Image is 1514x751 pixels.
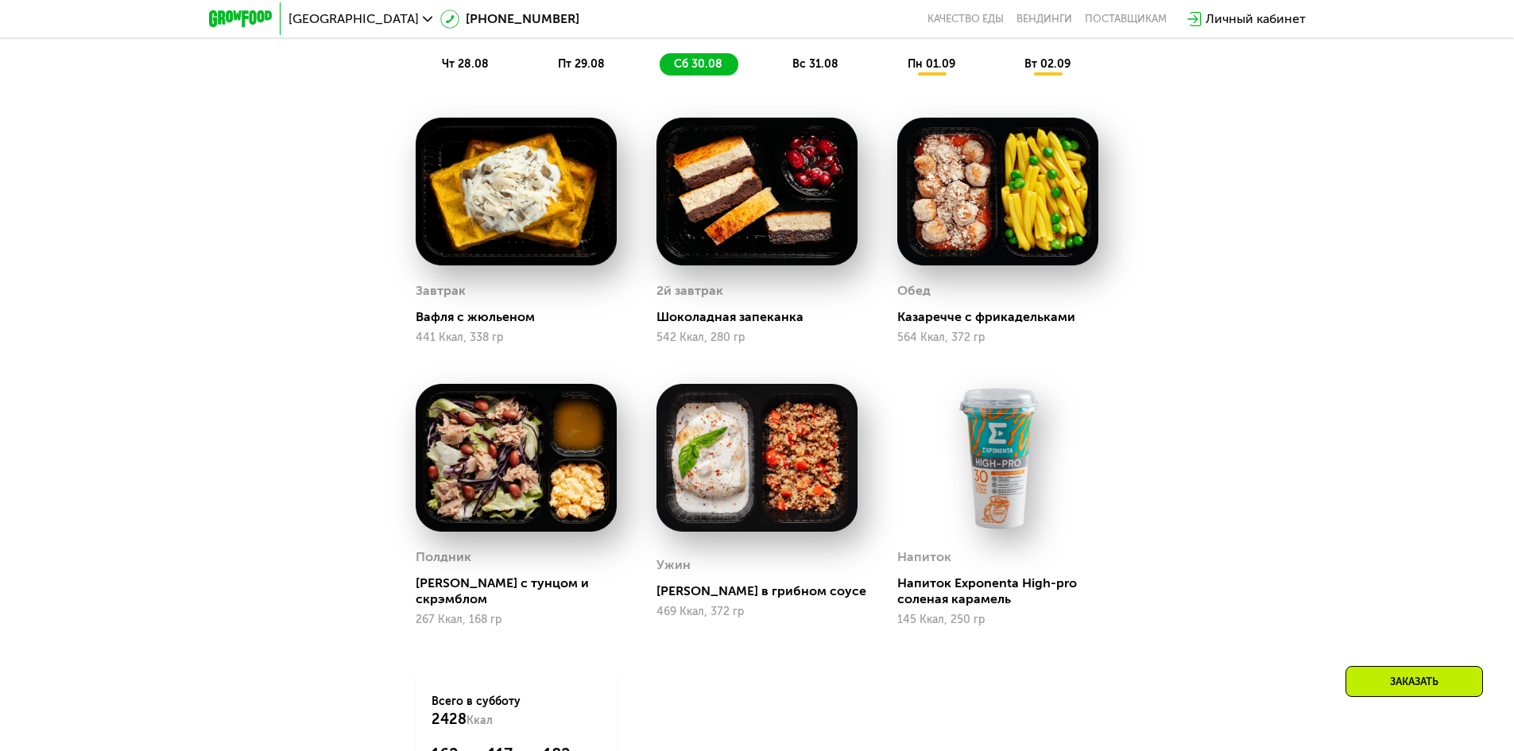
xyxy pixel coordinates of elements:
a: Качество еды [927,13,1004,25]
div: 267 Ккал, 168 гр [416,614,617,626]
div: 542 Ккал, 280 гр [656,331,858,344]
div: 469 Ккал, 372 гр [656,606,858,618]
div: Обед [897,279,931,303]
div: 2й завтрак [656,279,723,303]
div: Напиток Exponenta High-pro соленая карамель [897,575,1111,607]
span: [GEOGRAPHIC_DATA] [288,13,419,25]
span: чт 28.08 [442,57,489,71]
div: Напиток [897,545,951,569]
div: Заказать [1346,666,1483,697]
span: пн 01.09 [908,57,955,71]
span: вс 31.08 [792,57,838,71]
div: Завтрак [416,279,466,303]
div: 145 Ккал, 250 гр [897,614,1098,626]
div: поставщикам [1085,13,1167,25]
a: [PHONE_NUMBER] [440,10,579,29]
div: Вафля с жюльеном [416,309,629,325]
div: Личный кабинет [1206,10,1306,29]
div: Казаречче с фрикадельками [897,309,1111,325]
div: 441 Ккал, 338 гр [416,331,617,344]
div: Всего в субботу [432,694,601,729]
span: пт 29.08 [558,57,605,71]
span: вт 02.09 [1024,57,1071,71]
div: [PERSON_NAME] в грибном соусе [656,583,870,599]
div: Шоколадная запеканка [656,309,870,325]
div: Ужин [656,553,691,577]
a: Вендинги [1016,13,1072,25]
div: 564 Ккал, 372 гр [897,331,1098,344]
span: 2428 [432,710,467,728]
span: Ккал [467,714,493,727]
div: Полдник [416,545,471,569]
span: сб 30.08 [674,57,722,71]
div: [PERSON_NAME] с тунцом и скрэмблом [416,575,629,607]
